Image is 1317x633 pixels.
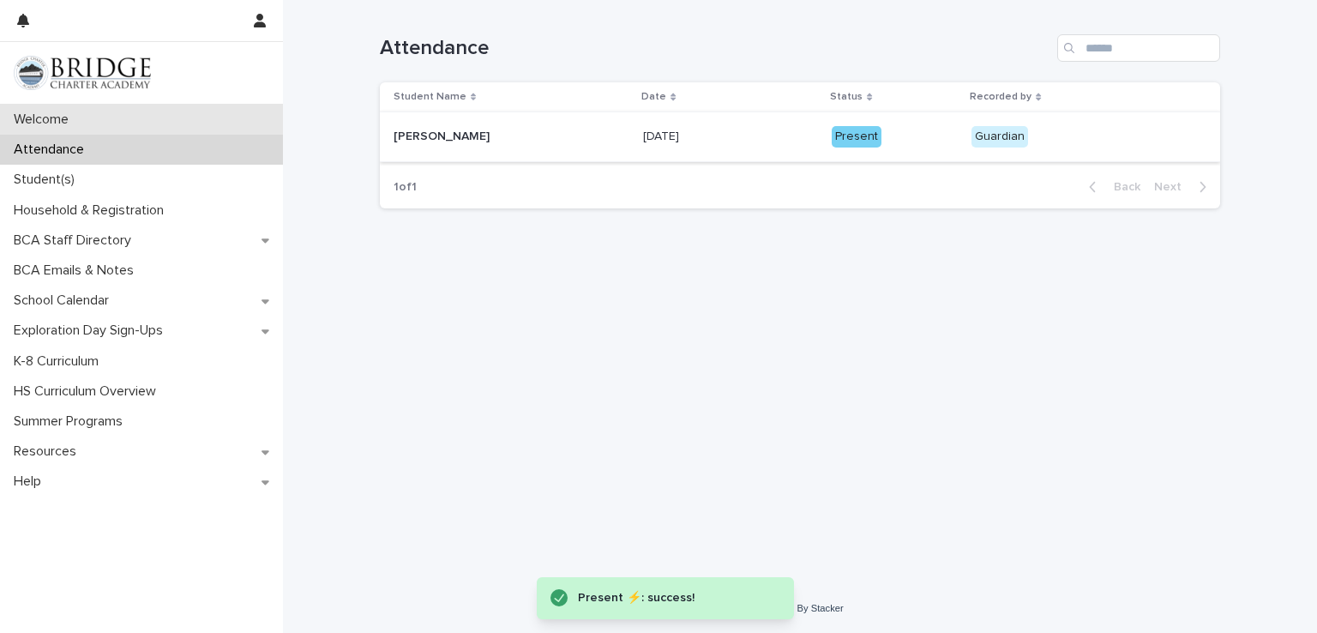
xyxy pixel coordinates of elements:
div: Present [832,126,881,148]
p: [DATE] [643,126,683,144]
p: Attendance [7,142,98,158]
p: Summer Programs [7,413,136,430]
p: Student Name [394,87,466,106]
p: Help [7,473,55,490]
p: Exploration Day Sign-Ups [7,323,177,339]
p: BCA Staff Directory [7,232,145,249]
a: Powered By Stacker [756,603,843,613]
p: Household & Registration [7,202,177,219]
p: Recorded by [970,87,1031,106]
div: Present ⚡: success! [578,588,760,609]
tr: [PERSON_NAME][PERSON_NAME] [DATE][DATE] PresentGuardian [380,112,1220,162]
p: Date [641,87,666,106]
p: Welcome [7,112,82,128]
div: Guardian [971,126,1028,148]
button: Next [1147,179,1220,195]
input: Search [1057,34,1220,62]
p: K-8 Curriculum [7,353,112,370]
p: Student(s) [7,172,88,188]
p: 1 of 1 [380,166,430,208]
h1: Attendance [380,36,1050,61]
p: Status [830,87,863,106]
p: School Calendar [7,292,123,309]
img: V1C1m3IdTEidaUdm9Hs0 [14,56,151,90]
p: Resources [7,443,90,460]
p: [PERSON_NAME] [394,126,493,144]
p: BCA Emails & Notes [7,262,147,279]
button: Back [1075,179,1147,195]
span: Next [1154,181,1192,193]
p: HS Curriculum Overview [7,383,170,400]
span: Back [1104,181,1140,193]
